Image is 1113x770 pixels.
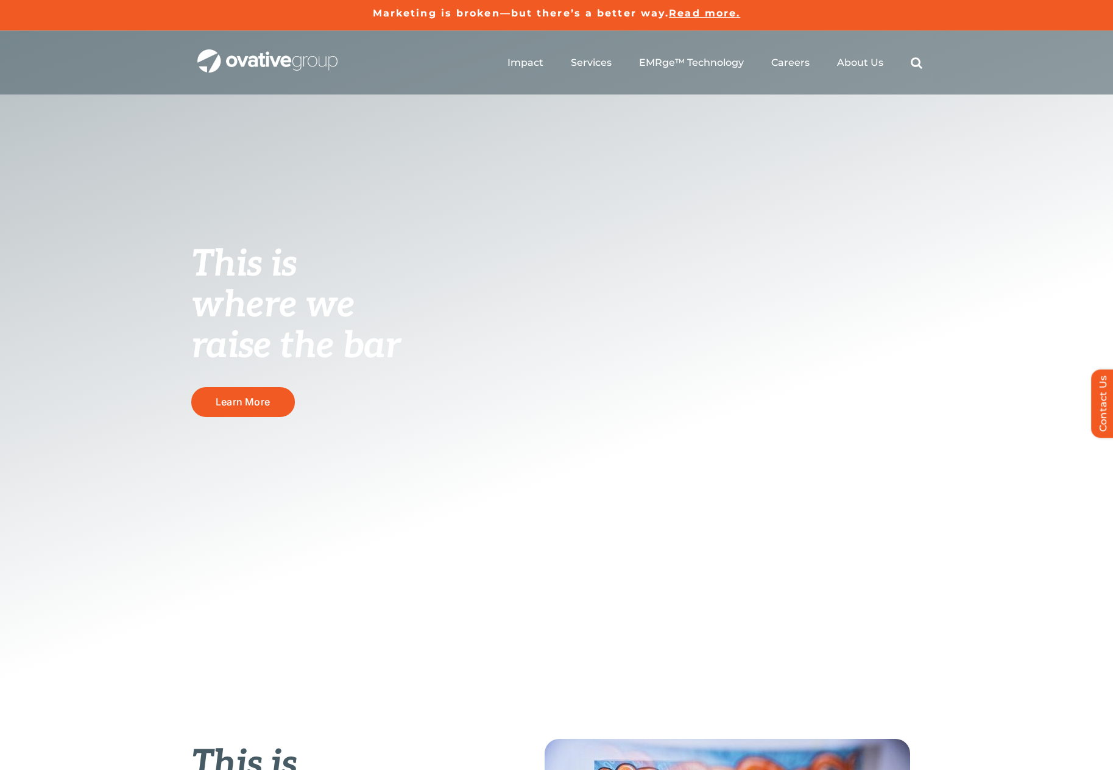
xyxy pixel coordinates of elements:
[191,243,297,287] span: This is
[911,57,922,69] a: Search
[373,7,670,19] a: Marketing is broken—but there’s a better way.
[507,43,922,82] nav: Menu
[771,57,810,69] a: Careers
[197,48,337,60] a: OG_Full_horizontal_WHT
[191,387,295,417] a: Learn More
[507,57,543,69] a: Impact
[216,396,270,408] span: Learn More
[191,283,400,368] span: where we raise the bar
[837,57,883,69] a: About Us
[669,7,740,19] a: Read more.
[571,57,612,69] a: Services
[639,57,744,69] a: EMRge™ Technology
